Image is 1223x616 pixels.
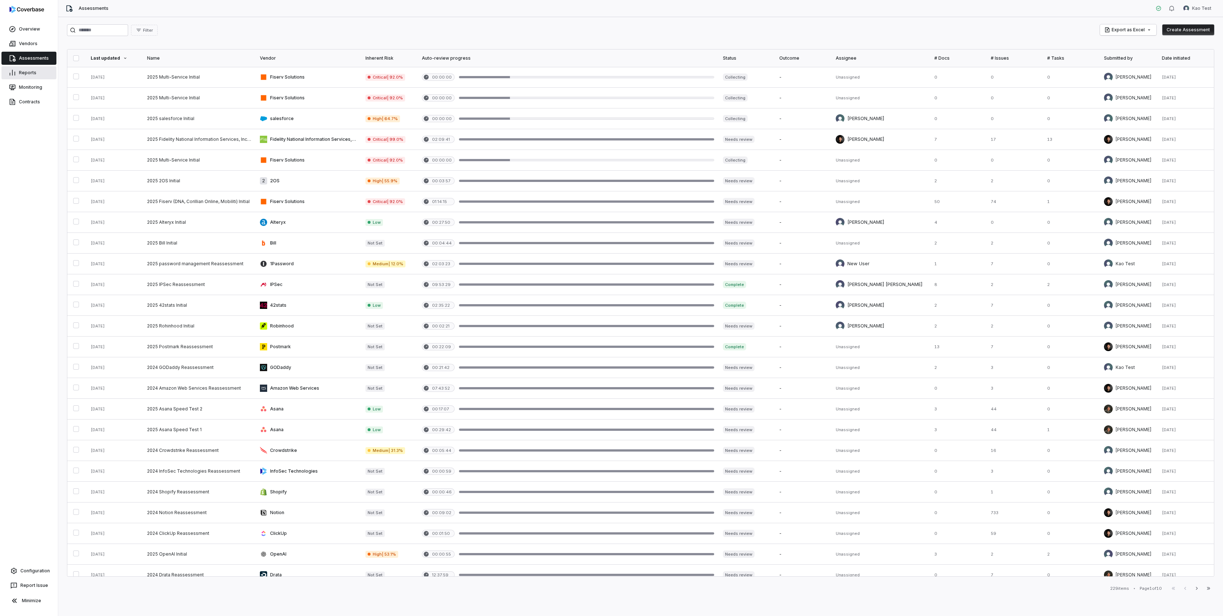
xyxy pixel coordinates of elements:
td: - [775,274,831,295]
a: Configuration [3,564,55,577]
img: Brian Ball avatar [1104,73,1113,82]
img: Clarence Chio avatar [1104,384,1113,393]
img: Lili Jiang avatar [1104,239,1113,247]
td: - [775,461,831,482]
img: Danny Higdon avatar [836,114,844,123]
img: Brian Ball avatar [1104,94,1113,102]
a: Overview [1,23,56,36]
img: Clarence Chio avatar [836,135,844,144]
img: Lili Jiang avatar [1104,176,1113,185]
div: Name [147,55,251,61]
img: Clarence Chio avatar [1104,342,1113,351]
img: Kao Test avatar [1104,259,1113,268]
button: Kao Test avatarKao Test [1179,3,1216,14]
img: Jen Hsin avatar [1104,405,1113,413]
div: Outcome [779,55,827,61]
img: Kao Test avatar [1104,363,1113,372]
img: Zi Chong Kao avatar [1104,488,1113,496]
td: - [775,523,831,544]
td: - [775,502,831,523]
img: Danny Higdon avatar [1104,114,1113,123]
button: Create Assessment [1162,24,1214,35]
img: Jen Hsin avatar [1104,571,1113,579]
div: Auto-review progress [422,55,714,61]
img: Zi Chong Kao avatar [1104,280,1113,289]
div: Last updated [91,55,138,61]
td: - [775,544,831,565]
td: - [775,399,831,420]
a: Assessments [1,52,56,65]
img: logo-D7KZi-bG.svg [9,6,44,13]
td: - [775,440,831,461]
div: Assignee [836,55,926,61]
img: Kuria Nganga avatar [836,280,844,289]
img: Amanda Pettenati avatar [836,301,844,310]
div: 229 items [1110,586,1129,591]
div: Status [723,55,771,61]
span: Kao Test [1192,5,1211,11]
button: Minimize [3,593,55,608]
td: - [775,482,831,502]
a: Monitoring [1,81,56,94]
img: Zi Chong Kao avatar [1104,301,1113,310]
td: - [775,212,831,233]
span: Assessments [79,5,108,11]
img: Zi Chong Kao avatar [1104,218,1113,227]
img: Clarence Chio avatar [1104,135,1113,144]
img: Jen Hsin avatar [1104,425,1113,434]
button: Report Issue [3,579,55,592]
div: Vendor [260,55,357,61]
div: # Issues [991,55,1038,61]
td: - [775,88,831,108]
div: Date initiated [1162,55,1208,61]
div: # Tasks [1047,55,1095,61]
div: # Docs [934,55,982,61]
td: - [775,171,831,191]
div: • [1133,586,1135,591]
img: Lili Jiang avatar [1104,322,1113,330]
button: Export as Excel [1100,24,1156,35]
img: Brian Ball avatar [1104,156,1113,164]
td: - [775,295,831,316]
td: - [775,357,831,378]
a: Contracts [1,95,56,108]
div: Submitted by [1104,55,1153,61]
td: - [775,378,831,399]
img: Kao Test avatar [1183,5,1189,11]
button: Filter [131,25,158,36]
td: - [775,191,831,212]
img: Clarence Chio avatar [1104,508,1113,517]
td: - [775,254,831,274]
a: Reports [1,66,56,79]
td: - [775,316,831,337]
a: Vendors [1,37,56,50]
td: - [775,420,831,440]
div: Page 1 of 10 [1140,586,1162,591]
td: - [775,150,831,171]
img: Zi Chong Kao avatar [1104,467,1113,476]
td: - [775,337,831,357]
div: Inherent Risk [365,55,413,61]
td: - [775,565,831,585]
td: - [775,108,831,129]
td: - [775,67,831,88]
img: Lili Jiang avatar [836,322,844,330]
td: - [775,129,831,150]
img: New User avatar [836,259,844,268]
span: Filter [143,28,153,33]
img: Amanda Pettenati avatar [836,218,844,227]
img: Clarence Chio avatar [1104,529,1113,538]
img: Zi Chong Kao avatar [1104,446,1113,455]
td: - [775,233,831,254]
img: Clarence Chio avatar [1104,197,1113,206]
img: David Gold avatar [1104,550,1113,559]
